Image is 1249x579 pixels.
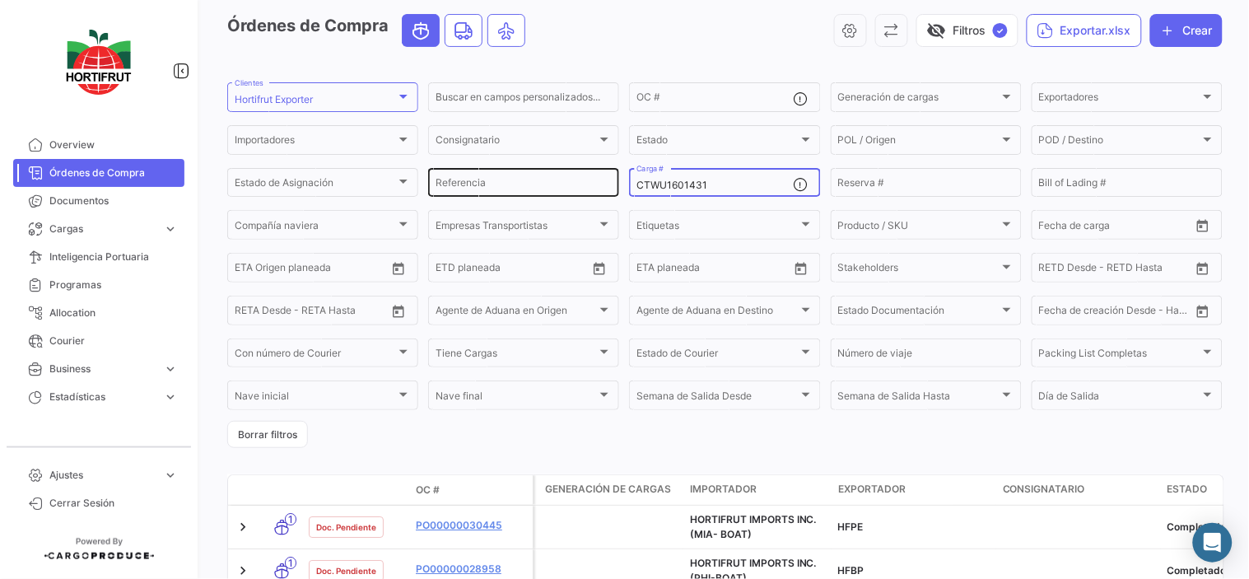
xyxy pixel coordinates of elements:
[690,482,757,497] span: Importador
[49,250,178,264] span: Inteligencia Portuaria
[49,222,156,236] span: Cargas
[436,307,597,319] span: Agente de Aduana en Origen
[235,563,251,579] a: Expand/Collapse Row
[838,393,1000,404] span: Semana de Salida Hasta
[49,468,156,483] span: Ajustes
[535,475,683,505] datatable-header-cell: Generación de cargas
[13,243,184,271] a: Inteligencia Portuaria
[386,256,411,281] button: Open calendar
[13,299,184,327] a: Allocation
[636,393,798,404] span: Semana de Salida Desde
[49,496,178,511] span: Cerrar Sesión
[832,475,996,505] datatable-header-cell: Exportador
[927,21,947,40] span: visibility_off
[235,307,264,319] input: Desde
[1191,213,1215,238] button: Open calendar
[993,23,1008,38] span: ✓
[838,564,865,577] span: HFBP
[636,264,666,276] input: Desde
[1080,307,1153,319] input: Hasta
[386,299,411,324] button: Open calendar
[302,483,409,497] datatable-header-cell: Estado Doc.
[838,222,1000,233] span: Producto / SKU
[49,362,156,376] span: Business
[235,350,396,362] span: Con número de Courier
[636,350,798,362] span: Estado de Courier
[1193,523,1233,563] div: Abrir Intercom Messenger
[49,306,178,320] span: Allocation
[1167,482,1208,497] span: Estado
[838,264,1000,276] span: Stakeholders
[477,264,549,276] input: Hasta
[227,421,308,448] button: Borrar filtros
[545,482,671,497] span: Generación de cargas
[409,476,533,504] datatable-header-cell: OC #
[235,180,396,191] span: Estado de Asignación
[636,137,798,148] span: Estado
[838,137,1000,148] span: POL / Origen
[838,307,1000,319] span: Estado Documentación
[49,138,178,152] span: Overview
[13,327,184,355] a: Courier
[1039,307,1069,319] input: Desde
[235,519,251,535] a: Expand/Collapse Row
[49,334,178,348] span: Courier
[436,393,597,404] span: Nave final
[838,482,906,497] span: Exportador
[1003,482,1085,497] span: Consignatario
[416,562,526,577] a: PO00000028958
[163,390,178,404] span: expand_more
[789,256,813,281] button: Open calendar
[1191,256,1215,281] button: Open calendar
[261,483,302,497] datatable-header-cell: Modo de Transporte
[838,94,1000,105] span: Generación de cargas
[678,264,750,276] input: Hasta
[49,166,178,180] span: Órdenes de Compra
[416,483,440,497] span: OC #
[838,521,864,533] span: HFPE
[49,194,178,208] span: Documentos
[488,15,524,46] button: Air
[276,264,348,276] input: Hasta
[285,557,296,569] span: 1
[1080,264,1153,276] input: Hasta
[1039,350,1200,362] span: Packing List Completas
[1080,222,1153,233] input: Hasta
[587,256,612,281] button: Open calendar
[436,137,597,148] span: Consignatario
[276,307,348,319] input: Hasta
[316,564,376,577] span: Doc. Pendiente
[235,393,396,404] span: Nave inicial
[1150,14,1223,47] button: Crear
[58,20,140,105] img: logo-hortifrut.svg
[13,159,184,187] a: Órdenes de Compra
[1039,393,1200,404] span: Día de Salida
[235,93,313,105] mat-select-trigger: Hortifrut Exporter
[996,475,1161,505] datatable-header-cell: Consignatario
[163,468,178,483] span: expand_more
[445,15,482,46] button: Land
[636,307,798,319] span: Agente de Aduana en Destino
[1039,264,1069,276] input: Desde
[1039,222,1069,233] input: Desde
[1039,94,1200,105] span: Exportadores
[636,222,798,233] span: Etiquetas
[163,362,178,376] span: expand_more
[416,518,526,533] a: PO00000030445
[163,222,178,236] span: expand_more
[690,513,817,540] span: HORTIFRUT IMPORTS INC. (MIA- BOAT)
[316,521,376,534] span: Doc. Pendiente
[49,278,178,292] span: Programas
[683,475,832,505] datatable-header-cell: Importador
[235,137,396,148] span: Importadores
[1191,299,1215,324] button: Open calendar
[235,222,396,233] span: Compañía naviera
[13,187,184,215] a: Documentos
[916,14,1018,47] button: visibility_offFiltros✓
[227,14,530,47] h3: Órdenes de Compra
[49,390,156,404] span: Estadísticas
[436,264,465,276] input: Desde
[13,271,184,299] a: Programas
[436,350,597,362] span: Tiene Cargas
[1039,137,1200,148] span: POD / Destino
